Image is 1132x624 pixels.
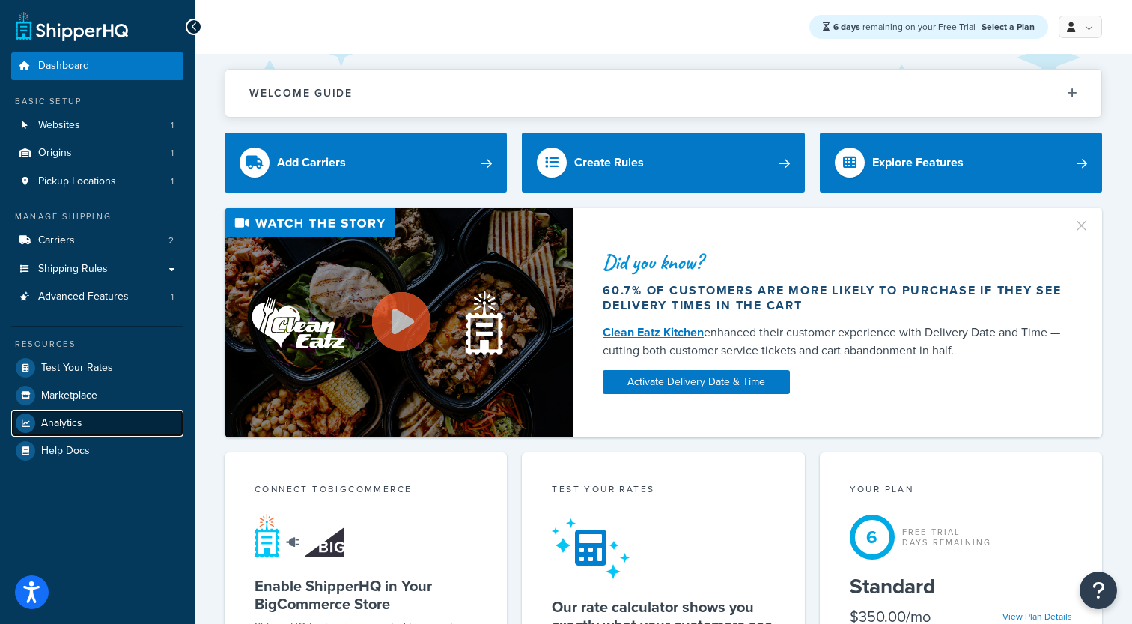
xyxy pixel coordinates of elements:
[902,527,992,548] div: Free Trial Days Remaining
[38,263,108,276] span: Shipping Rules
[171,119,174,132] span: 1
[41,417,82,430] span: Analytics
[11,227,183,255] li: Carriers
[603,370,790,394] a: Activate Delivery Date & Time
[171,291,174,303] span: 1
[574,152,644,173] div: Create Rules
[850,575,1072,599] h5: Standard
[171,147,174,160] span: 1
[38,147,72,160] span: Origins
[255,482,477,500] div: Connect to BigCommerce
[603,324,1063,360] div: enhanced their customer experience with Delivery Date and Time — cutting both customer service ti...
[833,20,978,34] span: remaining on your Free Trial
[277,152,346,173] div: Add Carriers
[11,139,183,167] a: Origins1
[38,119,80,132] span: Websites
[11,354,183,381] a: Test Your Rates
[11,112,183,139] a: Websites1
[38,234,75,247] span: Carriers
[982,20,1035,34] a: Select a Plan
[1002,610,1072,623] a: View Plan Details
[11,168,183,196] a: Pickup Locations1
[1080,572,1117,609] button: Open Resource Center
[552,482,774,500] div: Test your rates
[11,437,183,464] a: Help Docs
[522,133,804,193] a: Create Rules
[850,482,1072,500] div: Your Plan
[603,252,1063,273] div: Did you know?
[11,139,183,167] li: Origins
[255,577,477,613] h5: Enable ShipperHQ in Your BigCommerce Store
[11,210,183,223] div: Manage Shipping
[11,95,183,108] div: Basic Setup
[850,515,895,560] div: 6
[11,338,183,351] div: Resources
[41,445,90,458] span: Help Docs
[225,133,507,193] a: Add Carriers
[11,382,183,409] a: Marketplace
[833,20,860,34] strong: 6 days
[38,291,129,303] span: Advanced Features
[11,112,183,139] li: Websites
[38,175,116,188] span: Pickup Locations
[171,175,174,188] span: 1
[820,133,1102,193] a: Explore Features
[255,513,348,558] img: connect-shq-bc-71769feb.svg
[38,60,89,73] span: Dashboard
[225,70,1101,117] button: Welcome Guide
[11,410,183,437] a: Analytics
[872,152,964,173] div: Explore Features
[249,88,353,99] h2: Welcome Guide
[11,283,183,311] li: Advanced Features
[11,283,183,311] a: Advanced Features1
[168,234,174,247] span: 2
[11,227,183,255] a: Carriers2
[603,324,704,341] a: Clean Eatz Kitchen
[603,283,1063,313] div: 60.7% of customers are more likely to purchase if they see delivery times in the cart
[11,52,183,80] a: Dashboard
[225,208,573,437] img: Video thumbnail
[11,168,183,196] li: Pickup Locations
[41,390,97,402] span: Marketplace
[11,255,183,283] a: Shipping Rules
[41,362,113,375] span: Test Your Rates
